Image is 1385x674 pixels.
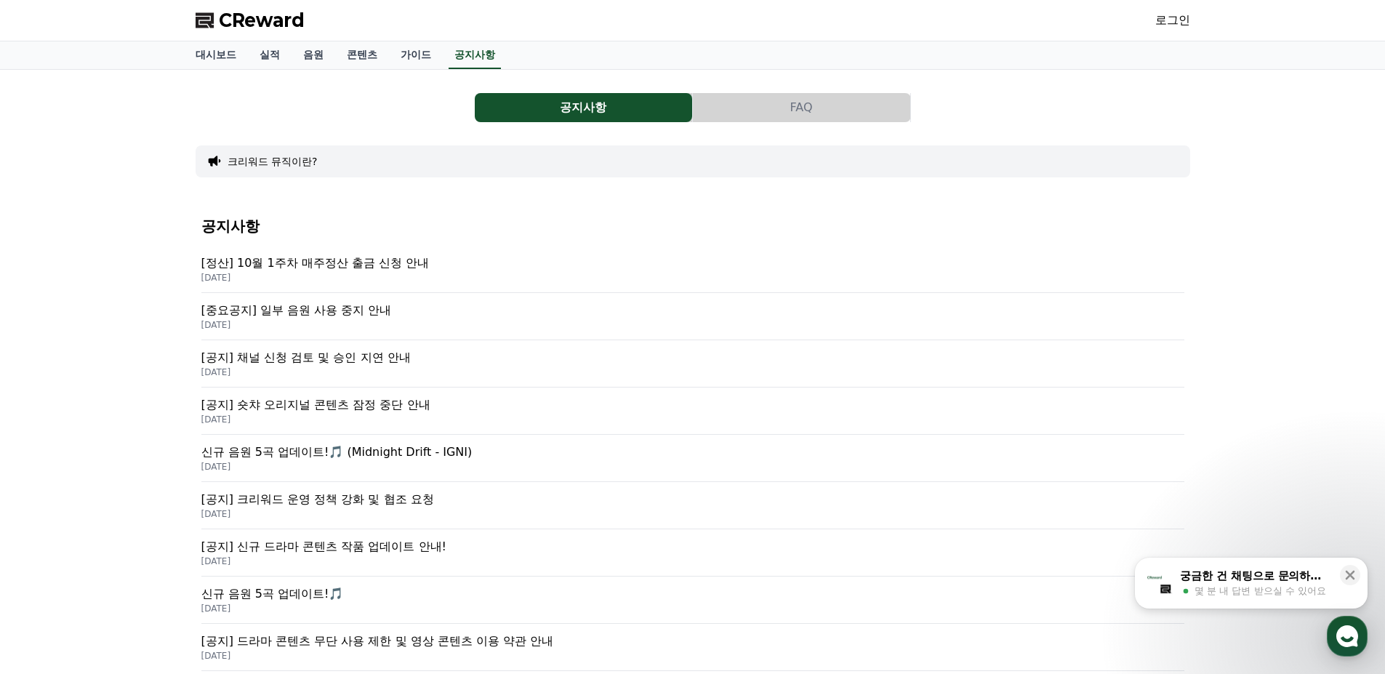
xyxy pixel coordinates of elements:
[201,435,1184,482] a: 신규 음원 5곡 업데이트!🎵 (Midnight Drift - IGNI) [DATE]
[201,624,1184,671] a: [공지] 드라마 콘텐츠 무단 사용 제한 및 영상 콘텐츠 이용 약관 안내 [DATE]
[201,414,1184,425] p: [DATE]
[389,41,443,69] a: 가이드
[201,603,1184,614] p: [DATE]
[201,491,1184,508] p: [공지] 크리워드 운영 정책 강화 및 협조 요청
[188,461,279,497] a: 설정
[201,555,1184,567] p: [DATE]
[133,484,150,495] span: 대화
[693,93,910,122] button: FAQ
[475,93,692,122] button: 공지사항
[201,482,1184,529] a: [공지] 크리워드 운영 정책 강화 및 협조 요청 [DATE]
[201,508,1184,520] p: [DATE]
[201,577,1184,624] a: 신규 음원 5곡 업데이트!🎵 [DATE]
[201,340,1184,388] a: [공지] 채널 신청 검토 및 승인 지연 안내 [DATE]
[96,461,188,497] a: 대화
[201,319,1184,331] p: [DATE]
[225,483,242,494] span: 설정
[201,349,1184,366] p: [공지] 채널 신청 검토 및 승인 지연 안내
[201,461,1184,473] p: [DATE]
[196,9,305,32] a: CReward
[201,585,1184,603] p: 신규 음원 5곡 업데이트!🎵
[201,293,1184,340] a: [중요공지] 일부 음원 사용 중지 안내 [DATE]
[201,218,1184,234] h4: 공지사항
[335,41,389,69] a: 콘텐츠
[201,272,1184,284] p: [DATE]
[201,254,1184,272] p: [정산] 10월 1주차 매주정산 출금 신청 안내
[201,246,1184,293] a: [정산] 10월 1주차 매주정산 출금 신청 안내 [DATE]
[201,633,1184,650] p: [공지] 드라마 콘텐츠 무단 사용 제한 및 영상 콘텐츠 이용 약관 안내
[219,9,305,32] span: CReward
[184,41,248,69] a: 대시보드
[201,302,1184,319] p: [중요공지] 일부 음원 사용 중지 안내
[449,41,501,69] a: 공지사항
[248,41,292,69] a: 실적
[201,366,1184,378] p: [DATE]
[1155,12,1190,29] a: 로그인
[292,41,335,69] a: 음원
[201,388,1184,435] a: [공지] 숏챠 오리지널 콘텐츠 잠정 중단 안내 [DATE]
[228,154,318,169] button: 크리워드 뮤직이란?
[46,483,55,494] span: 홈
[201,529,1184,577] a: [공지] 신규 드라마 콘텐츠 작품 업데이트 안내! [DATE]
[201,538,1184,555] p: [공지] 신규 드라마 콘텐츠 작품 업데이트 안내!
[201,650,1184,662] p: [DATE]
[475,93,693,122] a: 공지사항
[4,461,96,497] a: 홈
[201,444,1184,461] p: 신규 음원 5곡 업데이트!🎵 (Midnight Drift - IGNI)
[201,396,1184,414] p: [공지] 숏챠 오리지널 콘텐츠 잠정 중단 안내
